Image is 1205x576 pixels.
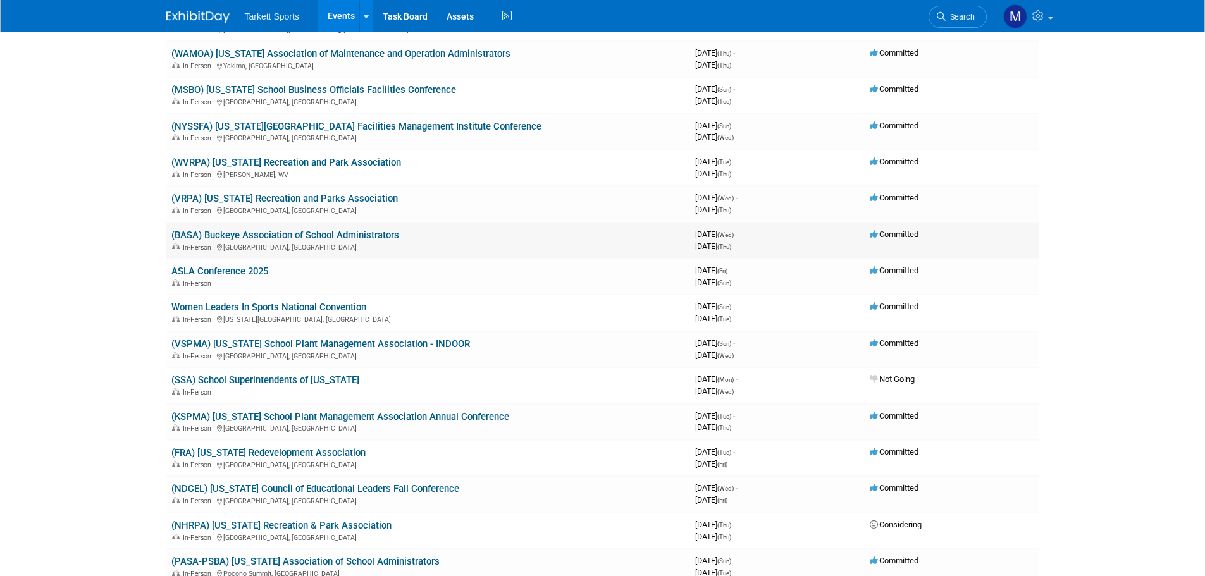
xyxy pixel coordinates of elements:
[171,169,685,179] div: [PERSON_NAME], WV
[695,230,738,239] span: [DATE]
[172,388,180,395] img: In-Person Event
[171,447,366,458] a: (FRA) [US_STATE] Redevelopment Association
[870,84,918,94] span: Committed
[717,534,731,541] span: (Thu)
[183,497,215,505] span: In-Person
[695,483,738,493] span: [DATE]
[171,60,685,70] div: Yakima, [GEOGRAPHIC_DATA]
[717,195,734,202] span: (Wed)
[736,193,738,202] span: -
[171,230,399,241] a: (BASA) Buckeye Association of School Administrators
[733,556,735,565] span: -
[171,532,685,542] div: [GEOGRAPHIC_DATA], [GEOGRAPHIC_DATA]
[695,84,735,94] span: [DATE]
[183,207,215,215] span: In-Person
[733,520,735,529] span: -
[717,461,727,468] span: (Fri)
[172,497,180,503] img: In-Person Event
[717,340,731,347] span: (Sun)
[172,316,180,322] img: In-Person Event
[695,532,731,541] span: [DATE]
[717,497,727,504] span: (Fri)
[171,96,685,106] div: [GEOGRAPHIC_DATA], [GEOGRAPHIC_DATA]
[1003,4,1027,28] img: megan powell
[717,279,731,286] span: (Sun)
[736,483,738,493] span: -
[695,556,735,565] span: [DATE]
[717,123,731,130] span: (Sun)
[870,193,918,202] span: Committed
[245,11,299,21] span: Tarkett Sports
[870,121,918,130] span: Committed
[870,338,918,348] span: Committed
[171,121,541,132] a: (NYSSFA) [US_STATE][GEOGRAPHIC_DATA] Facilities Management Institute Conference
[870,302,918,311] span: Committed
[171,422,685,432] div: [GEOGRAPHIC_DATA], [GEOGRAPHIC_DATA]
[717,376,734,383] span: (Mon)
[172,570,180,576] img: In-Person Event
[929,6,987,28] a: Search
[870,520,922,529] span: Considering
[171,520,392,531] a: (NHRPA) [US_STATE] Recreation & Park Association
[733,157,735,166] span: -
[171,483,459,494] a: (NDCEL) [US_STATE] Council of Educational Leaders Fall Conference
[695,157,735,166] span: [DATE]
[183,388,215,396] span: In-Person
[183,316,215,324] span: In-Person
[171,193,398,204] a: (VRPA) [US_STATE] Recreation and Parks Association
[171,157,401,168] a: (WVRPA) [US_STATE] Recreation and Park Association
[717,485,734,492] span: (Wed)
[717,159,731,166] span: (Tue)
[695,350,734,360] span: [DATE]
[717,86,731,93] span: (Sun)
[717,522,731,529] span: (Thu)
[183,424,215,432] span: In-Person
[171,495,685,505] div: [GEOGRAPHIC_DATA], [GEOGRAPHIC_DATA]
[171,338,470,350] a: (VSPMA) [US_STATE] School Plant Management Association - INDOOR
[172,134,180,140] img: In-Person Event
[172,171,180,177] img: In-Person Event
[695,242,731,251] span: [DATE]
[183,98,215,106] span: In-Person
[695,121,735,130] span: [DATE]
[695,495,727,505] span: [DATE]
[717,243,731,250] span: (Thu)
[171,84,456,95] a: (MSBO) [US_STATE] School Business Officials Facilities Conference
[172,461,180,467] img: In-Person Event
[870,483,918,493] span: Committed
[171,374,359,386] a: (SSA) School Superintendents of [US_STATE]
[695,374,738,384] span: [DATE]
[870,266,918,275] span: Committed
[172,98,180,104] img: In-Person Event
[171,302,366,313] a: Women Leaders In Sports National Convention
[733,411,735,420] span: -
[870,556,918,565] span: Committed
[172,243,180,250] img: In-Person Event
[183,352,215,360] span: In-Person
[695,338,735,348] span: [DATE]
[695,386,734,396] span: [DATE]
[717,352,734,359] span: (Wed)
[171,411,509,422] a: (KSPMA) [US_STATE] School Plant Management Association Annual Conference
[870,230,918,239] span: Committed
[736,374,738,384] span: -
[695,48,735,58] span: [DATE]
[183,134,215,142] span: In-Person
[733,121,735,130] span: -
[717,267,727,274] span: (Fri)
[172,279,180,286] img: In-Person Event
[695,411,735,420] span: [DATE]
[717,558,731,565] span: (Sun)
[870,411,918,420] span: Committed
[870,374,915,384] span: Not Going
[183,461,215,469] span: In-Person
[183,62,215,70] span: In-Person
[695,193,738,202] span: [DATE]
[717,413,731,420] span: (Tue)
[171,556,440,567] a: (PASA-PSBA) [US_STATE] Association of School Administrators
[695,278,731,287] span: [DATE]
[733,48,735,58] span: -
[717,98,731,105] span: (Tue)
[946,12,975,21] span: Search
[870,157,918,166] span: Committed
